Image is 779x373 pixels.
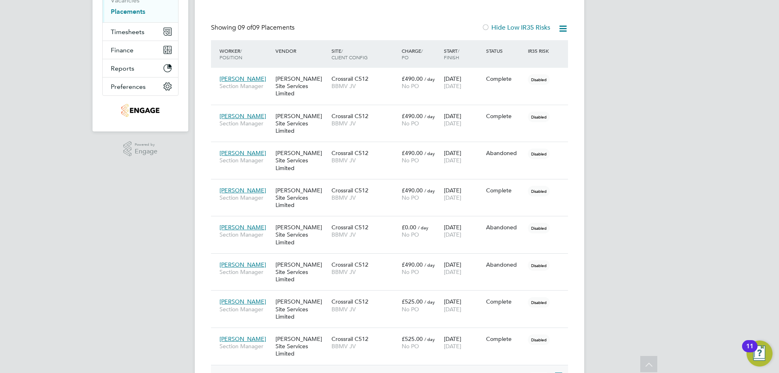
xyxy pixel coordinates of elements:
span: Section Manager [219,120,271,127]
a: [PERSON_NAME]Section Manager[PERSON_NAME] Site Services LimitedCrossrail C512BBMV JV£490.00 / day... [217,145,568,152]
span: / Finish [444,47,459,60]
span: No PO [402,194,419,201]
span: Disabled [528,297,550,308]
span: Section Manager [219,194,271,201]
a: [PERSON_NAME]Section Manager[PERSON_NAME] Site Services LimitedCrossrail C512BBMV JV£0.00 / dayNo... [217,219,568,226]
a: [PERSON_NAME]Section Manager[PERSON_NAME] Site Services LimitedCrossrail C512BBMV JV£525.00 / day... [217,293,568,300]
span: Crossrail C512 [331,112,368,120]
div: Status [484,43,526,58]
span: / day [424,150,435,156]
span: Disabled [528,149,550,159]
div: [PERSON_NAME] Site Services Limited [273,220,329,250]
span: £0.00 [402,224,416,231]
div: [DATE] [442,220,484,242]
a: Powered byEngage [123,141,158,157]
span: BBMV JV [331,194,398,201]
span: Disabled [528,334,550,345]
span: Section Manager [219,268,271,276]
div: [DATE] [442,183,484,205]
span: [DATE] [444,157,461,164]
span: Crossrail C512 [331,224,368,231]
span: [PERSON_NAME] [219,261,266,268]
span: / day [424,262,435,268]
div: IR35 Risk [526,43,554,58]
span: / Client Config [331,47,368,60]
span: Section Manager [219,343,271,350]
span: Disabled [528,74,550,85]
div: Complete [486,112,524,120]
div: [DATE] [442,331,484,354]
span: BBMV JV [331,231,398,238]
a: Go to home page [102,104,179,117]
button: Timesheets [103,23,178,41]
span: Reports [111,65,134,72]
span: [DATE] [444,343,461,350]
span: Disabled [528,112,550,122]
span: [PERSON_NAME] [219,149,266,157]
span: BBMV JV [331,306,398,313]
span: No PO [402,268,419,276]
span: Section Manager [219,82,271,90]
span: BBMV JV [331,268,398,276]
span: [DATE] [444,120,461,127]
button: Reports [103,59,178,77]
span: £490.00 [402,75,423,82]
span: Crossrail C512 [331,75,368,82]
img: carmichael-logo-retina.png [121,104,159,117]
div: [PERSON_NAME] Site Services Limited [273,183,329,213]
span: Crossrail C512 [331,149,368,157]
span: / PO [402,47,423,60]
div: Abandoned [486,149,524,157]
span: No PO [402,231,419,238]
div: Showing [211,24,296,32]
span: Crossrail C512 [331,187,368,194]
span: Section Manager [219,306,271,313]
span: [DATE] [444,306,461,313]
span: BBMV JV [331,82,398,90]
span: £490.00 [402,261,423,268]
span: BBMV JV [331,120,398,127]
div: Worker [217,43,273,65]
span: Crossrail C512 [331,298,368,305]
a: [PERSON_NAME]Section Manager[PERSON_NAME] Site Services LimitedCrossrail C512BBMV JV£525.00 / day... [217,331,568,338]
span: Powered by [135,141,157,148]
span: [PERSON_NAME] [219,298,266,305]
span: 09 of [238,24,252,32]
span: [PERSON_NAME] [219,335,266,343]
div: [PERSON_NAME] Site Services Limited [273,145,329,176]
div: Vendor [273,43,329,58]
span: [PERSON_NAME] [219,224,266,231]
span: No PO [402,82,419,90]
span: Engage [135,148,157,155]
div: Complete [486,187,524,194]
span: No PO [402,157,419,164]
span: [DATE] [444,194,461,201]
div: [PERSON_NAME] Site Services Limited [273,71,329,101]
div: Complete [486,298,524,305]
span: No PO [402,343,419,350]
div: [PERSON_NAME] Site Services Limited [273,331,329,362]
button: Preferences [103,78,178,95]
span: BBMV JV [331,343,398,350]
span: No PO [402,306,419,313]
button: Finance [103,41,178,59]
div: [DATE] [442,145,484,168]
div: [DATE] [442,71,484,94]
span: Preferences [111,83,146,91]
div: Abandoned [486,261,524,268]
span: Disabled [528,223,550,233]
div: [DATE] [442,108,484,131]
div: [PERSON_NAME] Site Services Limited [273,257,329,287]
span: Crossrail C512 [331,261,368,268]
div: Complete [486,335,524,343]
span: Disabled [528,186,550,196]
div: Charge [400,43,442,65]
span: / day [424,188,435,194]
span: / day [424,299,435,305]
label: Hide Low IR35 Risks [482,24,550,32]
span: Section Manager [219,231,271,238]
div: [PERSON_NAME] Site Services Limited [273,108,329,139]
div: [DATE] [442,257,484,280]
span: £525.00 [402,298,423,305]
a: [PERSON_NAME]Section Manager[PERSON_NAME] Site Services LimitedCrossrail C512BBMV JV£490.00 / day... [217,182,568,189]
